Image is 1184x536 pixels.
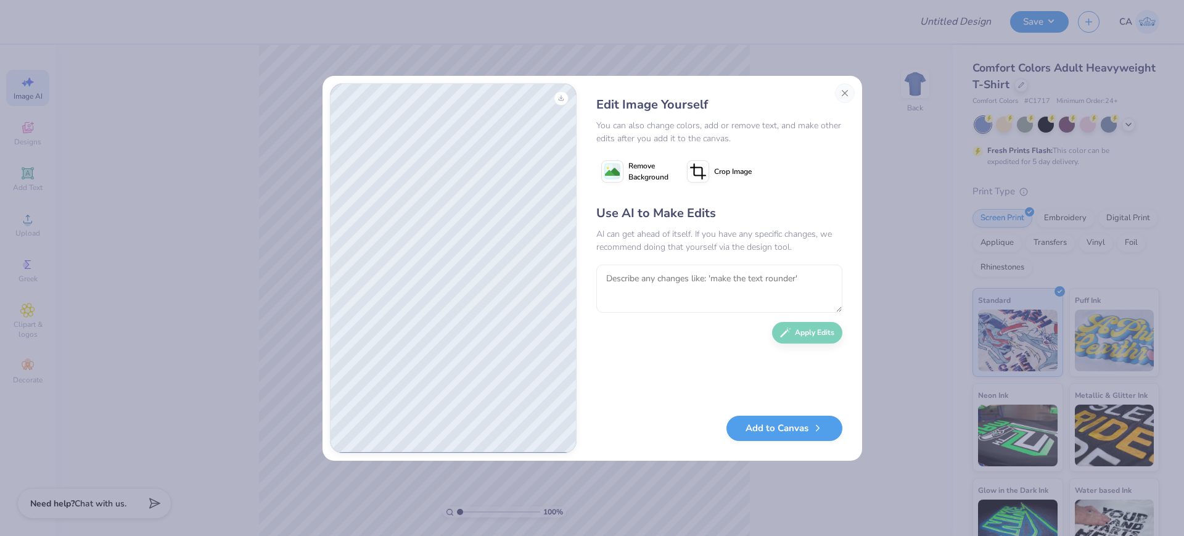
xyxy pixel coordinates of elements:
button: Close [835,83,855,103]
div: AI can get ahead of itself. If you have any specific changes, we recommend doing that yourself vi... [596,228,842,254]
button: Remove Background [596,156,673,187]
span: Crop Image [714,166,752,177]
button: Download vector [554,91,569,105]
button: Add to Canvas [726,416,842,441]
div: You can also change colors, add or remove text, and make other edits after you add it to the canvas. [596,119,842,145]
div: Use AI to Make Edits [596,204,842,223]
div: Edit Image Yourself [596,96,842,114]
button: Crop Image [682,156,759,187]
span: Remove Background [628,160,668,183]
